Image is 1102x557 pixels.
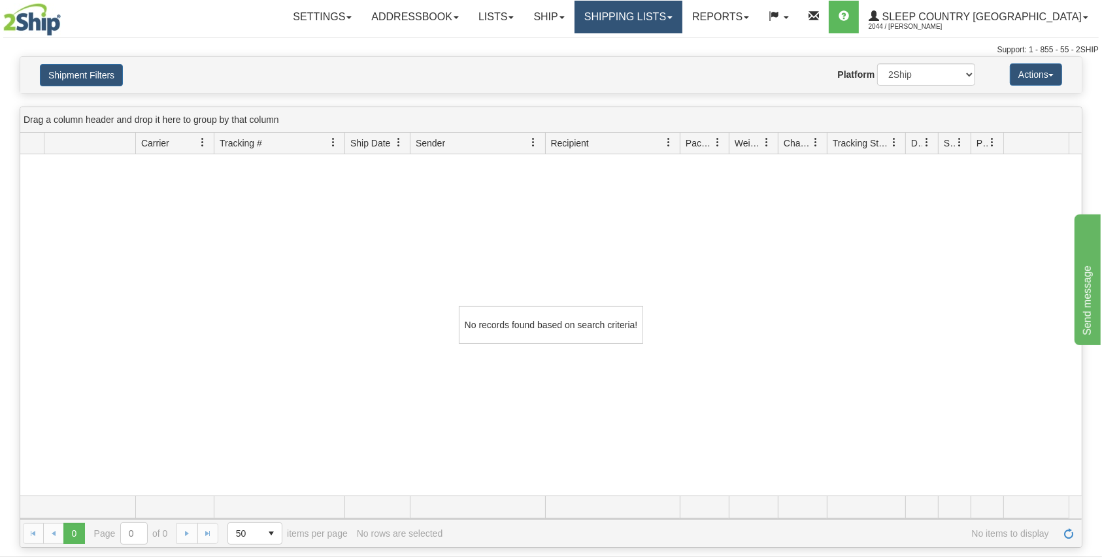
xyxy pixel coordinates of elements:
[869,20,967,33] span: 2044 / [PERSON_NAME]
[322,131,344,154] a: Tracking # filter column settings
[94,522,168,545] span: Page of 0
[784,137,811,150] span: Charge
[551,137,589,150] span: Recipient
[361,1,469,33] a: Addressbook
[524,1,574,33] a: Ship
[1010,63,1062,86] button: Actions
[977,137,988,150] span: Pickup Status
[459,306,643,344] div: No records found based on search criteria!
[63,523,84,544] span: Page 0
[756,131,778,154] a: Weight filter column settings
[40,64,123,86] button: Shipment Filters
[357,528,443,539] div: No rows are selected
[575,1,682,33] a: Shipping lists
[805,131,827,154] a: Charge filter column settings
[227,522,348,545] span: items per page
[350,137,390,150] span: Ship Date
[10,8,121,24] div: Send message
[837,68,875,81] label: Platform
[220,137,262,150] span: Tracking #
[416,137,445,150] span: Sender
[707,131,729,154] a: Packages filter column settings
[236,527,253,540] span: 50
[658,131,680,154] a: Recipient filter column settings
[916,131,938,154] a: Delivery Status filter column settings
[911,137,922,150] span: Delivery Status
[192,131,214,154] a: Carrier filter column settings
[682,1,759,33] a: Reports
[944,137,955,150] span: Shipment Issues
[735,137,762,150] span: Weight
[469,1,524,33] a: Lists
[833,137,890,150] span: Tracking Status
[879,11,1082,22] span: Sleep Country [GEOGRAPHIC_DATA]
[20,107,1082,133] div: grid grouping header
[1072,212,1101,345] iframe: chat widget
[261,523,282,544] span: select
[283,1,361,33] a: Settings
[523,131,545,154] a: Sender filter column settings
[3,3,61,36] img: logo2044.jpg
[1058,523,1079,544] a: Refresh
[883,131,905,154] a: Tracking Status filter column settings
[859,1,1098,33] a: Sleep Country [GEOGRAPHIC_DATA] 2044 / [PERSON_NAME]
[948,131,971,154] a: Shipment Issues filter column settings
[227,522,282,545] span: Page sizes drop down
[452,528,1049,539] span: No items to display
[686,137,713,150] span: Packages
[981,131,1003,154] a: Pickup Status filter column settings
[141,137,169,150] span: Carrier
[3,44,1099,56] div: Support: 1 - 855 - 55 - 2SHIP
[388,131,410,154] a: Ship Date filter column settings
